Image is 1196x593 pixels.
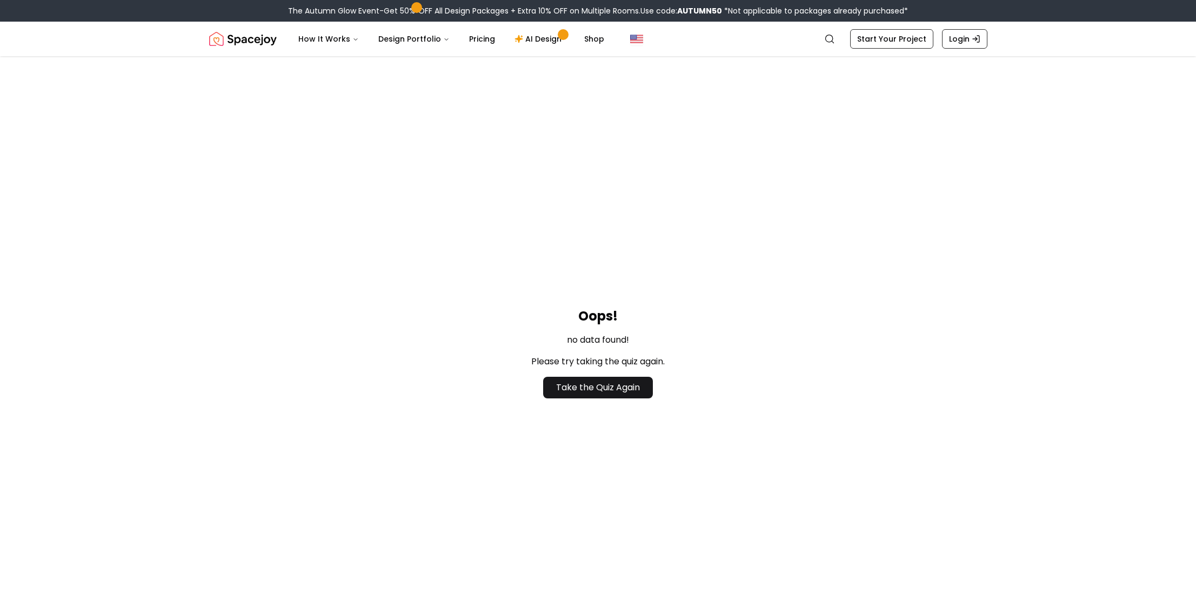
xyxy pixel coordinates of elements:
[543,377,653,398] a: Take the Quiz Again
[531,308,665,325] h1: Oops!
[850,29,933,49] a: Start Your Project
[506,28,573,50] a: AI Design
[370,28,458,50] button: Design Portfolio
[209,22,987,56] nav: Global
[640,5,722,16] span: Use code:
[290,28,613,50] nav: Main
[722,5,908,16] span: *Not applicable to packages already purchased*
[288,5,908,16] div: The Autumn Glow Event-Get 50% OFF All Design Packages + Extra 10% OFF on Multiple Rooms.
[576,28,613,50] a: Shop
[942,29,987,49] a: Login
[531,334,665,347] p: no data found!
[209,28,277,50] a: Spacejoy
[677,5,722,16] b: AUTUMN50
[209,28,277,50] img: Spacejoy Logo
[531,355,665,368] p: Please try taking the quiz again.
[290,28,368,50] button: How It Works
[460,28,504,50] a: Pricing
[630,32,643,45] img: United States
